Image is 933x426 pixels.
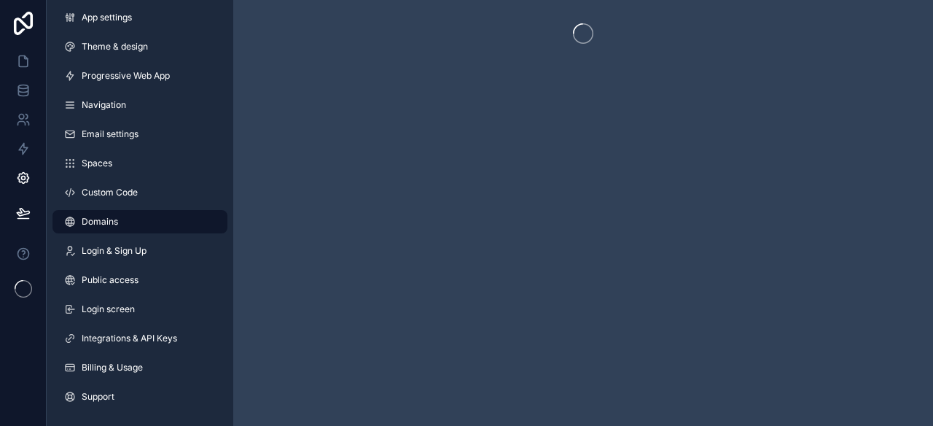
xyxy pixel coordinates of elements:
[82,245,147,257] span: Login & Sign Up
[82,70,170,82] span: Progressive Web App
[82,333,177,344] span: Integrations & API Keys
[82,303,135,315] span: Login screen
[82,12,132,23] span: App settings
[52,268,227,292] a: Public access
[82,187,138,198] span: Custom Code
[82,362,143,373] span: Billing & Usage
[82,41,148,53] span: Theme & design
[82,216,118,228] span: Domains
[52,327,227,350] a: Integrations & API Keys
[52,123,227,146] a: Email settings
[82,158,112,169] span: Spaces
[52,64,227,88] a: Progressive Web App
[82,391,114,403] span: Support
[52,93,227,117] a: Navigation
[52,356,227,379] a: Billing & Usage
[52,239,227,263] a: Login & Sign Up
[52,385,227,408] a: Support
[52,6,227,29] a: App settings
[52,35,227,58] a: Theme & design
[52,152,227,175] a: Spaces
[52,181,227,204] a: Custom Code
[52,298,227,321] a: Login screen
[52,210,227,233] a: Domains
[82,128,138,140] span: Email settings
[82,99,126,111] span: Navigation
[82,274,138,286] span: Public access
